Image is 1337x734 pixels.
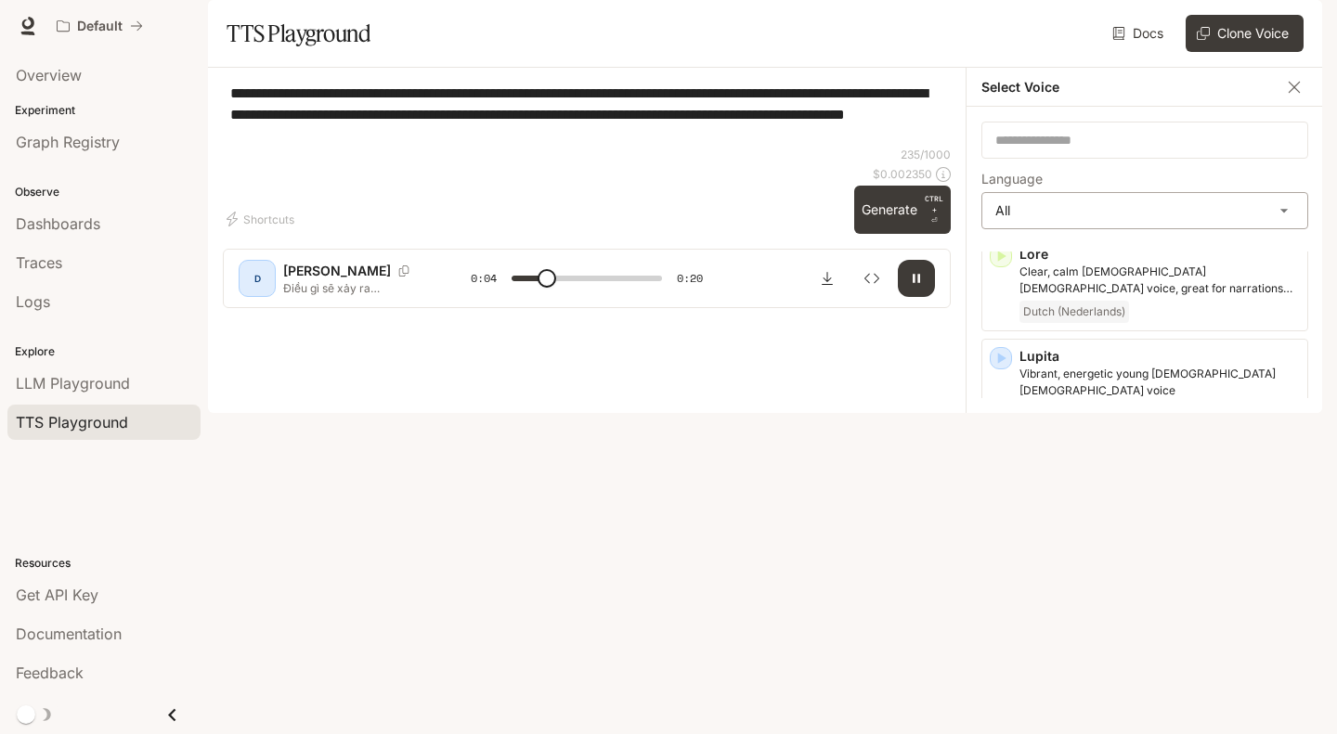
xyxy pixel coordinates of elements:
p: Vibrant, energetic young Spanish-speaking female voice [1019,366,1300,399]
div: All [982,193,1307,228]
p: Default [77,19,123,34]
p: ⏎ [925,193,943,226]
button: Clone Voice [1186,15,1304,52]
span: 0:20 [677,269,703,288]
p: Language [981,173,1043,186]
button: Copy Voice ID [391,265,417,277]
p: 235 / 1000 [901,147,951,162]
p: [PERSON_NAME] [283,262,391,280]
button: GenerateCTRL +⏎ [854,186,951,234]
p: CTRL + [925,193,943,215]
div: D [242,264,272,293]
p: Lore [1019,245,1300,264]
p: Điều gì sẽ xảy ra [PERSON_NAME] [PERSON_NAME] [PERSON_NAME] bị [PERSON_NAME] đá [PERSON_NAME] tắc... [283,280,426,296]
button: Download audio [809,260,846,297]
h1: TTS Playground [227,15,370,52]
span: 0:04 [471,269,497,288]
p: Clear, calm Dutch female voice, great for narrations and professional use cases [1019,264,1300,297]
button: All workspaces [48,7,151,45]
span: Dutch (Nederlands) [1019,301,1129,323]
p: Lupita [1019,347,1300,366]
a: Docs [1109,15,1171,52]
p: $ 0.002350 [873,166,932,182]
button: Shortcuts [223,204,302,234]
button: Inspect [853,260,890,297]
